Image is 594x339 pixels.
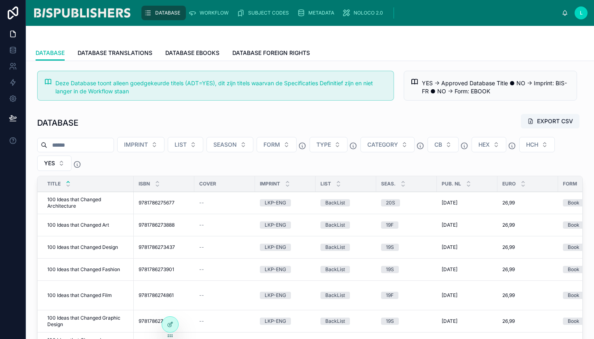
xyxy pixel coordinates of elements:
div: YES → Approved Database Title ● NO → Imprint: BIS-FR ● NO → Form: EBOOK [422,79,570,95]
div: Deze Database toont alleen goedgekeurde titels (ADT=YES), dit zijn titels waarvan de Specificatie... [55,79,387,95]
a: 100 Ideas that Changed Fashion [47,266,129,273]
span: 9781786273901 [139,266,174,273]
div: 19F [386,292,394,299]
a: [DATE] [442,200,493,206]
a: 9781786274861 [139,292,190,299]
button: Select Button [310,137,348,152]
a: [DATE] [442,222,493,228]
span: [DATE] [442,318,457,324]
button: Select Button [168,137,203,152]
span: 26,99 [502,222,515,228]
span: 100 Ideas that Changed Design [47,244,118,251]
a: -- [199,200,250,206]
span: DATABASE [36,49,65,57]
button: Select Button [257,137,297,152]
div: LKP-ENG [265,318,286,325]
span: DATABASE TRANSLATIONS [78,49,152,57]
a: 26,99 [502,222,553,228]
a: -- [199,244,250,251]
div: Book [568,221,579,229]
div: LKP-ENG [265,266,286,273]
span: 9781786275677 [139,200,175,206]
div: LKP-ENG [265,199,286,206]
span: LIST [175,141,187,149]
div: BackList [325,292,345,299]
span: YES [44,159,55,167]
span: YES → Approved Database Title ● NO → Imprint: BIS-FR ● NO → Form: EBOOK [422,80,567,95]
a: LKP-ENG [260,318,311,325]
span: DATABASE [155,10,180,16]
span: 100 Ideas that Changed Fashion [47,266,120,273]
span: -- [199,318,204,324]
span: PUB. NL [442,181,461,187]
div: BackList [325,318,345,325]
div: 19S [386,318,394,325]
h1: DATABASE [37,117,78,128]
a: 26,99 [502,200,553,206]
div: LKP-ENG [265,292,286,299]
button: Select Button [519,137,555,152]
span: CB [434,141,442,149]
span: FORM [563,181,577,187]
span: HEX [478,141,490,149]
span: 100 Ideas that Changed Film [47,292,112,299]
a: 100 Ideas that Changed Art [47,222,129,228]
a: 19F [381,221,432,229]
a: 9781786273888 [139,222,190,228]
span: 9781786274861 [139,292,174,299]
a: DATABASE [36,46,65,61]
span: 100 Ideas that Changed Graphic Design [47,315,129,328]
span: TITLE [47,181,61,187]
span: DATABASE FOREIGN RIGHTS [232,49,310,57]
div: 20S [386,199,395,206]
a: -- [199,222,250,228]
button: Select Button [360,137,415,152]
span: -- [199,266,204,273]
span: 100 Ideas that Changed Art [47,222,109,228]
div: BackList [325,199,345,206]
span: [DATE] [442,292,457,299]
a: 100 Ideas that Changed Film [47,292,129,299]
div: 19F [386,221,394,229]
span: [DATE] [442,200,457,206]
div: scrollable content [138,4,562,22]
button: Select Button [206,137,253,152]
span: 26,99 [502,200,515,206]
a: BackList [320,318,371,325]
a: BackList [320,244,371,251]
span: EURO [502,181,516,187]
button: Select Button [472,137,506,152]
a: 19F [381,292,432,299]
span: -- [199,200,204,206]
a: DATABASE TRANSLATIONS [78,46,152,62]
img: App logo [32,6,132,19]
a: [DATE] [442,266,493,273]
a: 9781786273437 [139,244,190,251]
a: 100 Ideas that Changed Design [47,244,129,251]
span: WORKFLOW [200,10,229,16]
span: 9781786273895 [139,318,175,324]
span: 26,99 [502,244,515,251]
a: LKP-ENG [260,266,311,273]
div: LKP-ENG [265,221,286,229]
div: Book [568,292,579,299]
span: Deze Database toont alleen goedgekeurde titels (ADT=YES), dit zijn titels waarvan de Specificatie... [55,80,373,95]
div: Book [568,244,579,251]
a: [DATE] [442,244,493,251]
span: SEASON [213,141,237,149]
span: IMPRINT [260,181,280,187]
button: Select Button [37,156,72,171]
a: -- [199,266,250,273]
a: METADATA [295,6,340,20]
button: EXPORT CSV [521,114,579,128]
span: HCH [526,141,538,149]
a: 26,99 [502,266,553,273]
a: SUBJECT CODES [234,6,295,20]
a: 100 Ideas that Changed Architecture [47,196,129,209]
span: L [580,10,583,16]
span: -- [199,222,204,228]
a: 19S [381,318,432,325]
span: SUBJECT CODES [248,10,289,16]
span: COVER [199,181,216,187]
span: 26,99 [502,292,515,299]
